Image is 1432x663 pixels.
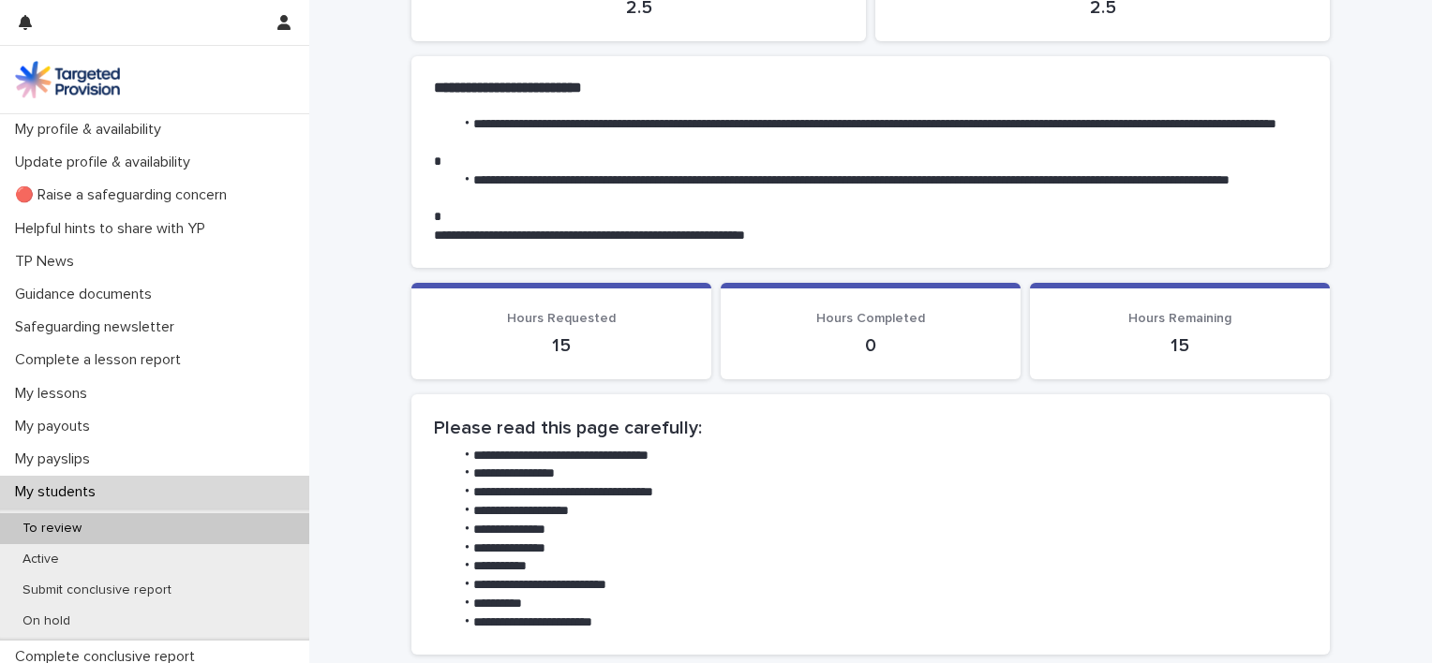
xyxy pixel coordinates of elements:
img: M5nRWzHhSzIhMunXDL62 [15,61,120,98]
p: 15 [1052,334,1307,357]
p: Update profile & availability [7,154,205,171]
p: My lessons [7,385,102,403]
p: To review [7,521,97,537]
span: Hours Remaining [1128,312,1231,325]
p: On hold [7,613,85,629]
p: Complete a lesson report [7,351,196,369]
p: My payslips [7,450,105,468]
p: 0 [743,334,998,357]
p: My profile & availability [7,121,176,139]
p: 🔴 Raise a safeguarding concern [7,186,242,204]
p: My students [7,483,111,501]
p: TP News [7,253,89,271]
p: 15 [434,334,689,357]
span: Hours Completed [816,312,925,325]
p: My payouts [7,418,105,435]
p: Submit conclusive report [7,582,186,598]
p: Safeguarding newsletter [7,318,189,336]
p: Helpful hints to share with YP [7,220,220,238]
span: Hours Requested [507,312,616,325]
h2: Please read this page carefully: [434,417,1307,439]
p: Guidance documents [7,286,167,303]
p: Active [7,552,74,567]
